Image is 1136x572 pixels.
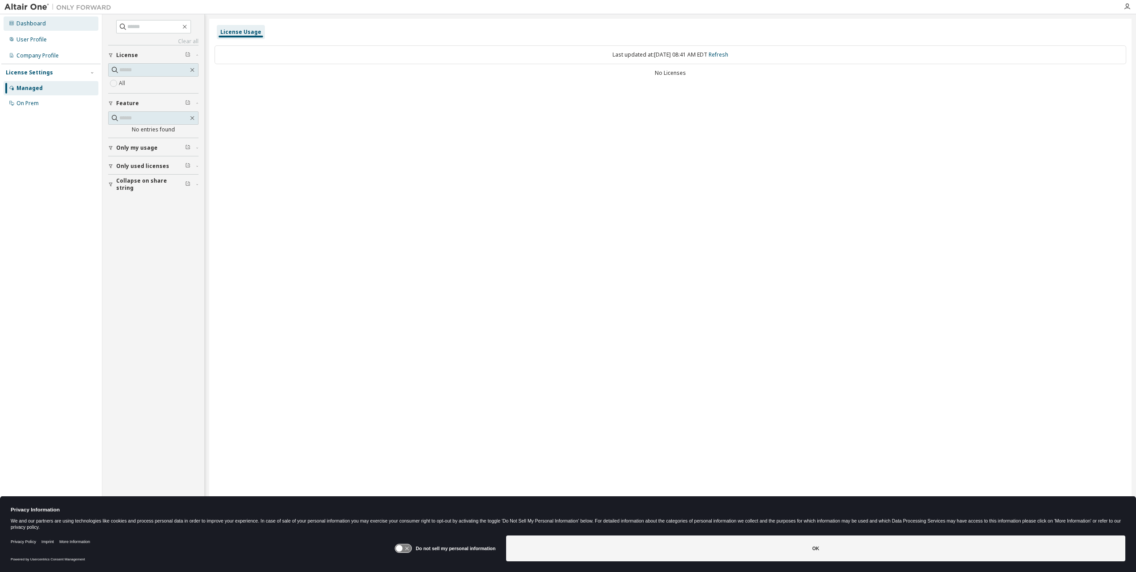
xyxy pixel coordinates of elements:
[108,94,199,113] button: Feature
[116,144,158,151] span: Only my usage
[185,163,191,170] span: Clear filter
[220,29,261,36] div: License Usage
[6,69,53,76] div: License Settings
[16,100,39,107] div: On Prem
[119,78,127,89] label: All
[108,38,199,45] a: Clear all
[16,36,47,43] div: User Profile
[108,138,199,158] button: Only my usage
[108,126,199,133] div: No entries found
[116,52,138,59] span: License
[185,52,191,59] span: Clear filter
[185,100,191,107] span: Clear filter
[185,181,191,188] span: Clear filter
[709,51,728,58] a: Refresh
[16,52,59,59] div: Company Profile
[4,3,116,12] img: Altair One
[185,144,191,151] span: Clear filter
[108,45,199,65] button: License
[108,156,199,176] button: Only used licenses
[108,175,199,194] button: Collapse on share string
[116,100,139,107] span: Feature
[16,20,46,27] div: Dashboard
[116,163,169,170] span: Only used licenses
[215,45,1126,64] div: Last updated at: [DATE] 08:41 AM EDT
[116,177,185,192] span: Collapse on share string
[16,85,43,92] div: Managed
[215,69,1126,77] div: No Licenses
